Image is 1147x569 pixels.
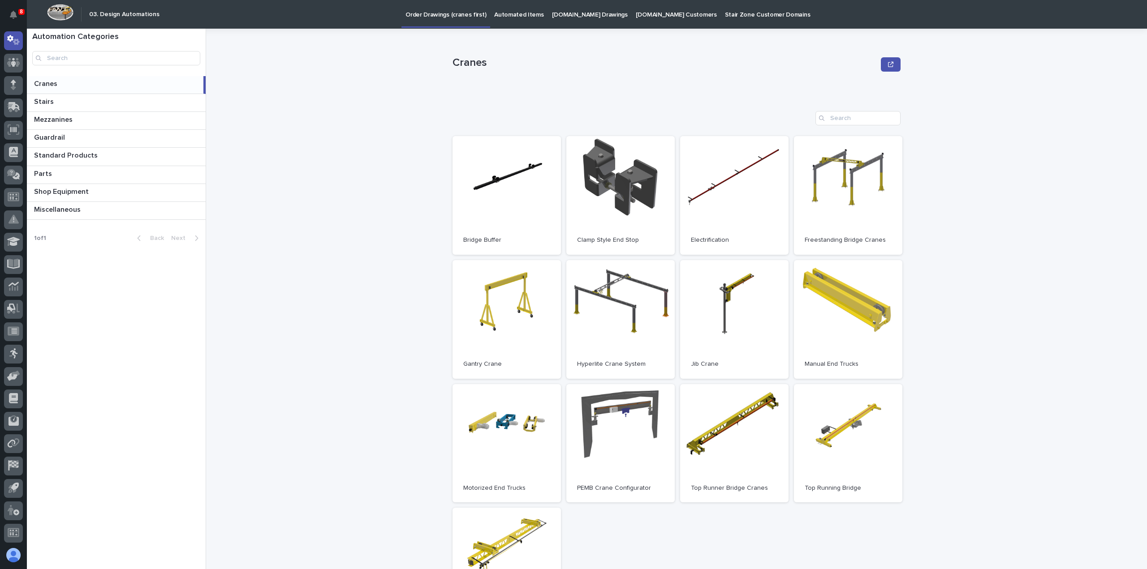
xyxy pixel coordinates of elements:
[794,384,902,503] a: Top Running Bridge
[145,235,164,241] span: Back
[47,4,73,21] img: Workspace Logo
[463,360,550,368] p: Gantry Crane
[566,384,675,503] a: PEMB Crane Configurator
[805,484,892,492] p: Top Running Bridge
[11,11,23,25] div: Notifications8
[453,136,561,255] a: Bridge Buffer
[680,260,789,379] a: Jib Crane
[34,168,54,178] p: Parts
[577,360,664,368] p: Hyperlite Crane System
[34,150,99,160] p: Standard Products
[89,11,160,18] h2: 03. Design Automations
[27,94,206,112] a: StairsStairs
[27,227,53,249] p: 1 of 1
[34,132,67,142] p: Guardrail
[453,56,877,69] p: Cranes
[577,236,664,244] p: Clamp Style End Stop
[34,114,74,124] p: Mezzanines
[34,204,82,214] p: Miscellaneous
[805,236,892,244] p: Freestanding Bridge Cranes
[794,260,902,379] a: Manual End Trucks
[32,32,200,42] h1: Automation Categories
[566,260,675,379] a: Hyperlite Crane System
[680,136,789,255] a: Electrification
[794,136,902,255] a: Freestanding Bridge Cranes
[691,236,778,244] p: Electrification
[4,546,23,565] button: users-avatar
[34,186,91,196] p: Shop Equipment
[27,112,206,130] a: MezzaninesMezzanines
[691,484,778,492] p: Top Runner Bridge Cranes
[27,202,206,220] a: MiscellaneousMiscellaneous
[4,5,23,24] button: Notifications
[27,130,206,148] a: GuardrailGuardrail
[27,184,206,202] a: Shop EquipmentShop Equipment
[130,234,168,242] button: Back
[27,76,206,94] a: CranesCranes
[453,384,561,503] a: Motorized End Trucks
[815,111,901,125] input: Search
[805,360,892,368] p: Manual End Trucks
[34,96,56,106] p: Stairs
[171,235,191,241] span: Next
[20,9,23,15] p: 8
[453,260,561,379] a: Gantry Crane
[691,360,778,368] p: Jib Crane
[566,136,675,255] a: Clamp Style End Stop
[463,236,550,244] p: Bridge Buffer
[168,234,206,242] button: Next
[32,51,200,65] input: Search
[577,484,664,492] p: PEMB Crane Configurator
[463,484,550,492] p: Motorized End Trucks
[27,166,206,184] a: PartsParts
[34,78,59,88] p: Cranes
[27,148,206,166] a: Standard ProductsStandard Products
[680,384,789,503] a: Top Runner Bridge Cranes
